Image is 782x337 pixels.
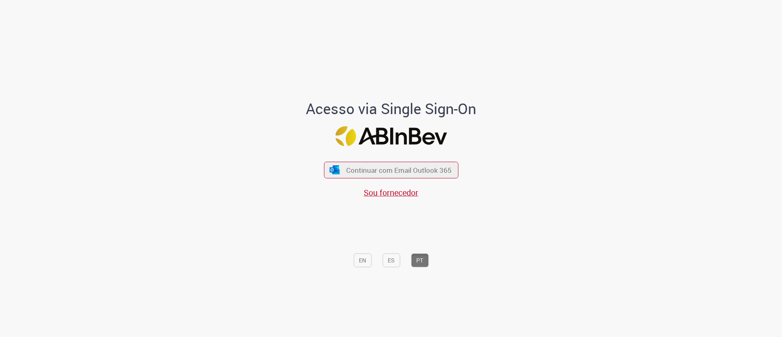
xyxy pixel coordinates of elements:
button: EN [354,253,371,267]
button: ES [382,253,400,267]
span: Continuar com Email Outlook 365 [346,165,452,175]
img: Logo ABInBev [335,126,447,146]
h1: Acesso via Single Sign-On [278,101,504,117]
a: Sou fornecedor [364,187,418,198]
button: PT [411,253,428,267]
img: ícone Azure/Microsoft 360 [329,165,340,174]
button: ícone Azure/Microsoft 360 Continuar com Email Outlook 365 [324,162,458,178]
